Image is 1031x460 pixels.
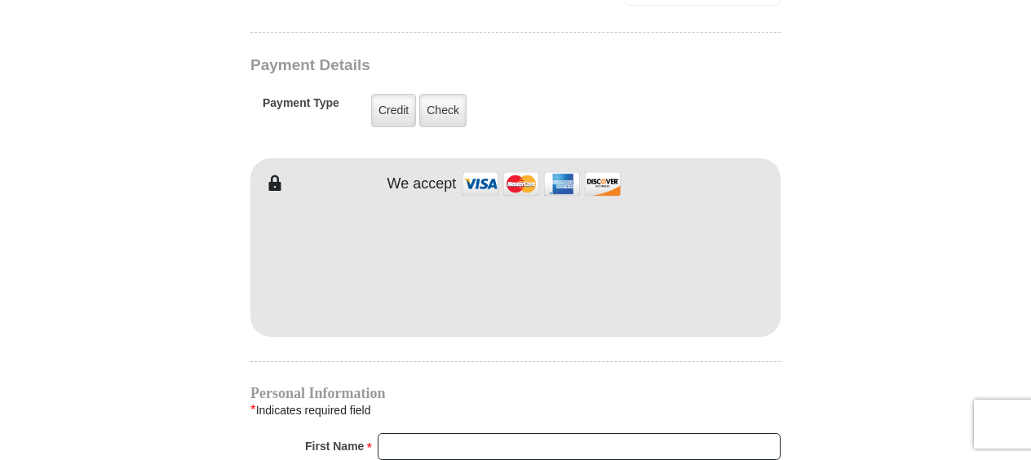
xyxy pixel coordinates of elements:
label: Check [419,94,467,127]
div: Indicates required field [250,400,781,421]
label: Credit [371,94,416,127]
img: credit cards accepted [460,166,623,201]
strong: First Name [305,435,364,458]
h3: Payment Details [250,56,666,75]
h4: We accept [387,175,457,193]
h4: Personal Information [250,387,781,400]
h5: Payment Type [263,96,339,118]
